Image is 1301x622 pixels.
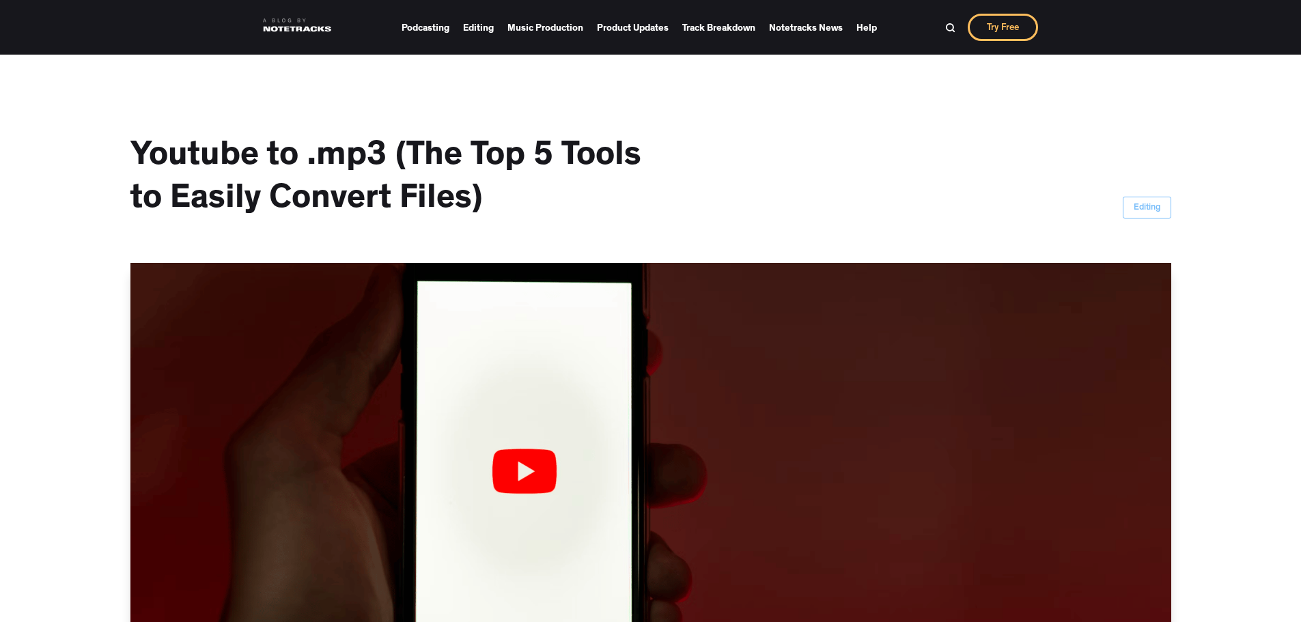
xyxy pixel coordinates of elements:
[463,18,494,38] a: Editing
[1134,201,1160,215] div: Editing
[968,14,1038,41] a: Try Free
[856,18,877,38] a: Help
[945,23,955,33] img: Search Bar
[769,18,843,38] a: Notetracks News
[130,137,677,222] h1: Youtube to .mp3 (The Top 5 Tools to Easily Convert Files)
[402,18,449,38] a: Podcasting
[1123,197,1171,218] a: Editing
[507,18,583,38] a: Music Production
[597,18,669,38] a: Product Updates
[682,18,755,38] a: Track Breakdown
